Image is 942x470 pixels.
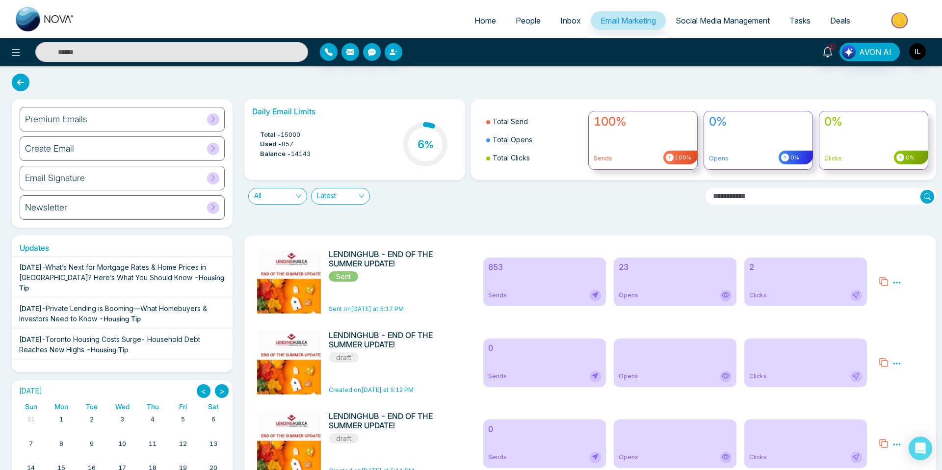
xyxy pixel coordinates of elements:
[488,291,507,300] span: Sends
[23,400,39,413] a: Sunday
[317,188,364,204] span: Latest
[749,453,767,462] span: Clicks
[816,43,839,60] a: 1
[591,11,666,30] a: Email Marketing
[19,335,200,354] span: Toronto Housing Costs Surge- Household Debt Reaches New Highs
[619,291,638,300] span: Opens
[25,173,85,183] h6: Email Signature
[780,11,820,30] a: Tasks
[25,413,37,426] a: August 31, 2025
[137,437,168,461] td: September 11, 2025
[676,16,770,26] span: Social Media Management
[215,384,229,398] button: >
[486,149,582,167] li: Total Clicks
[149,413,157,426] a: September 4, 2025
[137,413,168,437] td: September 4, 2025
[830,16,850,26] span: Deals
[486,112,582,131] li: Total Send
[198,413,229,437] td: September 6, 2025
[19,304,207,323] span: Private Lending is Booming—What Homebuyers & Investors Need to Know
[86,345,128,354] span: - Housing Tip
[177,437,189,451] a: September 12, 2025
[16,413,46,437] td: August 31, 2025
[488,343,601,353] h6: 0
[904,154,915,162] span: 0%
[19,262,225,293] div: -
[329,250,436,268] h6: LENDINGHUB - END OF THE SUMMER UPDATE!
[208,437,219,451] a: September 13, 2025
[594,115,692,129] h4: 100%
[601,16,656,26] span: Email Marketing
[19,335,42,343] span: [DATE]
[281,130,300,140] span: 15000
[859,46,891,58] span: AVON AI
[77,437,107,461] td: September 9, 2025
[909,437,932,460] div: Open Intercom Messenger
[488,262,601,272] h6: 853
[252,107,457,116] h6: Daily Email Limits
[486,131,582,149] li: Total Opens
[260,139,282,149] span: Used -
[789,16,811,26] span: Tasks
[789,154,799,162] span: 0%
[147,437,158,451] a: September 11, 2025
[865,9,936,31] img: Market-place.gif
[329,433,359,444] span: draft
[749,372,767,381] span: Clicks
[839,43,900,61] button: AVON AI
[19,304,42,313] span: [DATE]
[19,334,225,355] div: -
[88,413,96,426] a: September 2, 2025
[46,413,77,437] td: September 1, 2025
[198,437,229,461] td: September 13, 2025
[488,453,507,462] span: Sends
[107,413,137,437] td: September 3, 2025
[560,16,581,26] span: Inbox
[254,188,301,204] span: All
[197,384,210,398] button: <
[824,115,923,129] h4: 0%
[27,437,35,451] a: September 7, 2025
[418,138,434,151] h3: 6
[329,412,436,430] h6: LENDINGHUB - END OF THE SUMMER UPDATE!
[550,11,591,30] a: Inbox
[488,372,507,381] span: Sends
[824,154,923,163] p: Clicks
[57,437,65,451] a: September 8, 2025
[99,314,141,323] span: - Housing Tip
[828,43,837,52] span: 1
[506,11,550,30] a: People
[488,424,601,434] h6: 0
[674,154,691,162] span: 100%
[619,453,638,462] span: Opens
[16,437,46,461] td: September 7, 2025
[329,331,436,349] h6: LENDINGHUB - END OF THE SUMMER UPDATE!
[260,149,291,159] span: Balance -
[329,352,359,363] span: draft
[260,130,281,140] span: Total -
[16,7,75,31] img: Nova CRM Logo
[516,16,541,26] span: People
[619,262,732,272] h6: 23
[88,437,96,451] a: September 9, 2025
[329,386,414,393] span: Created on [DATE] at 5:12 PM
[12,243,233,253] h6: Updates
[25,114,87,125] h6: Premium Emails
[19,263,206,282] span: What’s Next for Mortgage Rates & Home Prices in [GEOGRAPHIC_DATA]? Here’s What You Should Know
[329,305,404,313] span: Sent on [DATE] at 5:17 PM
[168,437,198,461] td: September 12, 2025
[619,372,638,381] span: Opens
[177,400,189,413] a: Friday
[206,400,221,413] a: Saturday
[291,149,311,159] span: 14143
[842,45,856,59] img: Lead Flow
[666,11,780,30] a: Social Media Management
[909,43,926,60] img: User Avatar
[84,400,100,413] a: Tuesday
[594,154,692,163] p: Sends
[709,115,808,129] h4: 0%
[474,16,496,26] span: Home
[424,139,434,151] span: %
[19,303,225,324] div: -
[209,413,217,426] a: September 6, 2025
